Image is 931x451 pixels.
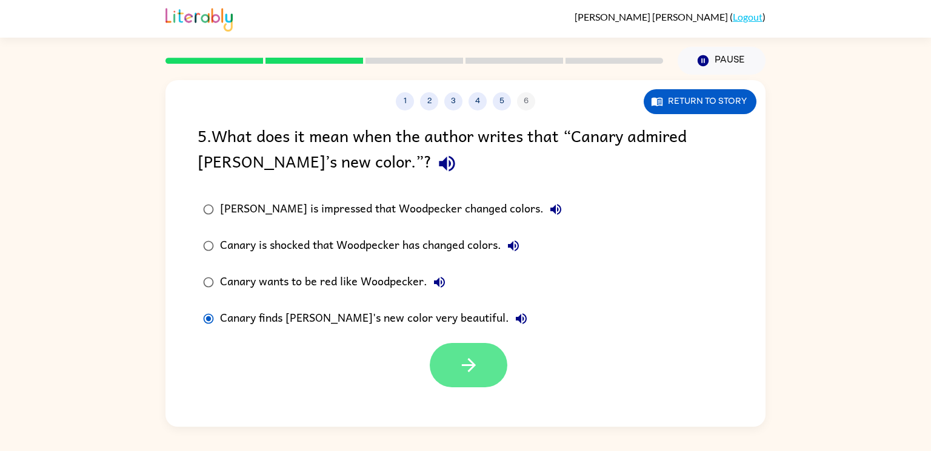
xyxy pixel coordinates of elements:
button: Canary finds [PERSON_NAME]'s new color very beautiful. [509,307,533,331]
span: [PERSON_NAME] [PERSON_NAME] [575,11,730,22]
button: [PERSON_NAME] is impressed that Woodpecker changed colors. [544,197,568,222]
button: Canary wants to be red like Woodpecker. [427,270,452,294]
button: Canary is shocked that Woodpecker has changed colors. [501,234,526,258]
button: 3 [444,92,462,110]
button: 2 [420,92,438,110]
button: Pause [678,47,766,75]
div: ( ) [575,11,766,22]
button: 5 [493,92,511,110]
img: Literably [165,5,233,32]
div: Canary finds [PERSON_NAME]'s new color very beautiful. [220,307,533,331]
button: Return to story [644,89,756,114]
button: 4 [469,92,487,110]
div: Canary is shocked that Woodpecker has changed colors. [220,234,526,258]
div: Canary wants to be red like Woodpecker. [220,270,452,294]
div: 5 . What does it mean when the author writes that “Canary admired [PERSON_NAME]’s new color.”? [198,123,733,179]
button: 1 [396,92,414,110]
div: [PERSON_NAME] is impressed that Woodpecker changed colors. [220,197,568,222]
a: Logout [733,11,762,22]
